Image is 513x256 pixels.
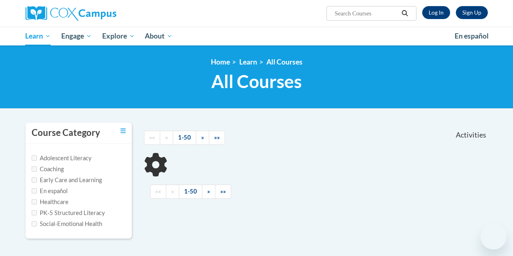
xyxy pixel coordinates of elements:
span: »» [214,134,220,141]
label: Social-Emotional Health [32,219,102,228]
iframe: Button to launch messaging window [481,224,507,250]
a: End [209,131,225,145]
label: Early Care and Learning [32,176,102,185]
label: Coaching [32,165,64,174]
input: Checkbox for Options [32,166,37,172]
a: About [140,27,178,45]
span: Engage [61,31,92,41]
a: Previous [166,185,179,199]
span: » [207,188,210,195]
a: Register [456,6,488,19]
a: En español [449,28,494,45]
a: 1-50 [173,131,196,145]
span: Learn [25,31,51,41]
span: »» [220,188,226,195]
span: About [145,31,172,41]
a: Begining [144,131,160,145]
img: Cox Campus [26,6,116,21]
input: Checkbox for Options [32,221,37,226]
a: Toggle collapse [120,127,126,136]
a: End [215,185,231,199]
input: Search Courses [334,9,399,18]
a: Next [202,185,215,199]
a: Begining [150,185,166,199]
a: Learn [20,27,56,45]
label: PK-5 Structured Literacy [32,209,105,217]
span: « [165,134,168,141]
span: «« [155,188,161,195]
span: » [201,134,204,141]
label: Healthcare [32,198,69,207]
input: Checkbox for Options [32,188,37,194]
a: All Courses [266,58,303,66]
input: Checkbox for Options [32,177,37,183]
span: Activities [456,131,486,140]
a: Previous [160,131,173,145]
span: « [171,188,174,195]
a: Cox Campus [26,6,172,21]
a: Next [196,131,209,145]
a: Engage [56,27,97,45]
input: Checkbox for Options [32,155,37,161]
button: Search [399,9,411,18]
span: All Courses [211,71,302,92]
h3: Course Category [32,127,100,139]
span: Explore [102,31,135,41]
input: Checkbox for Options [32,199,37,204]
span: «« [149,134,155,141]
a: Log In [422,6,450,19]
a: Explore [97,27,140,45]
a: 1-50 [179,185,202,199]
input: Checkbox for Options [32,210,37,215]
label: En español [32,187,68,196]
a: Home [211,58,230,66]
div: Main menu [19,27,494,45]
a: Learn [239,58,257,66]
label: Adolescent Literacy [32,154,92,163]
span: En español [455,32,489,40]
